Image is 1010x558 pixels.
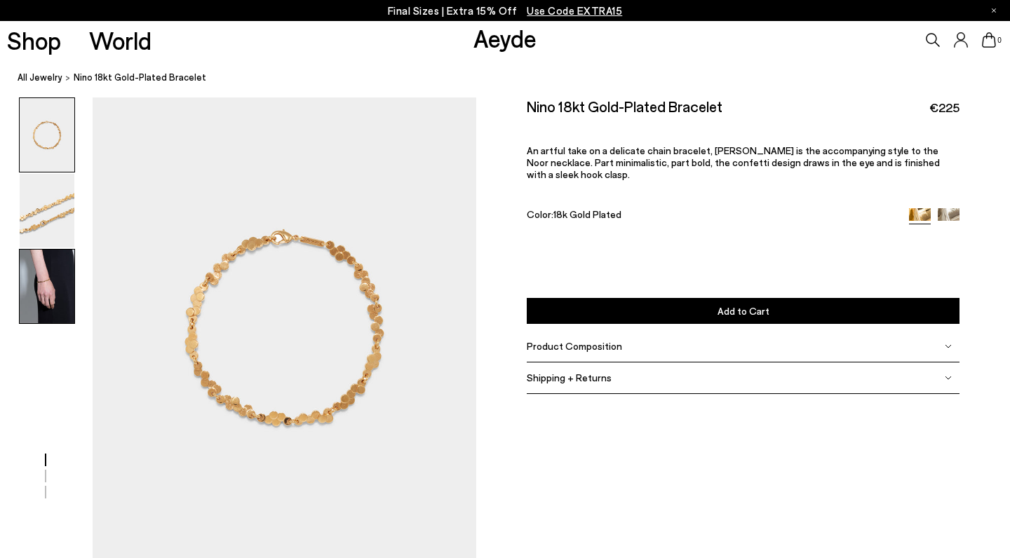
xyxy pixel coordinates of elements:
img: svg%3E [945,343,952,350]
button: Add to Cart [527,298,959,324]
span: 0 [996,36,1003,44]
img: svg%3E [945,374,952,381]
a: Aeyde [473,23,537,53]
a: All Jewelry [18,70,62,85]
span: €225 [929,99,959,116]
span: An artful take on a delicate chain bracelet, [PERSON_NAME] is the accompanying style to the Noor ... [527,144,940,180]
div: Color: [527,208,895,224]
h2: Nino 18kt Gold-Plated Bracelet [527,97,722,115]
img: Nino 18kt Gold-Plated Bracelet - Image 2 [20,174,74,247]
a: 0 [982,32,996,48]
span: Shipping + Returns [527,372,612,383]
p: Final Sizes | Extra 15% Off [388,2,623,20]
span: Navigate to /collections/ss25-final-sizes [527,4,622,17]
nav: breadcrumb [18,59,1010,97]
img: Nino 18kt Gold-Plated Bracelet - Image 3 [20,250,74,323]
span: 18k Gold Plated [553,208,621,220]
img: Nino 18kt Gold-Plated Bracelet - Image 1 [20,98,74,172]
span: Add to Cart [718,305,769,317]
a: Shop [7,28,61,53]
span: Nino 18kt Gold-Plated Bracelet [74,70,206,85]
a: World [89,28,151,53]
span: Product Composition [527,340,622,352]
